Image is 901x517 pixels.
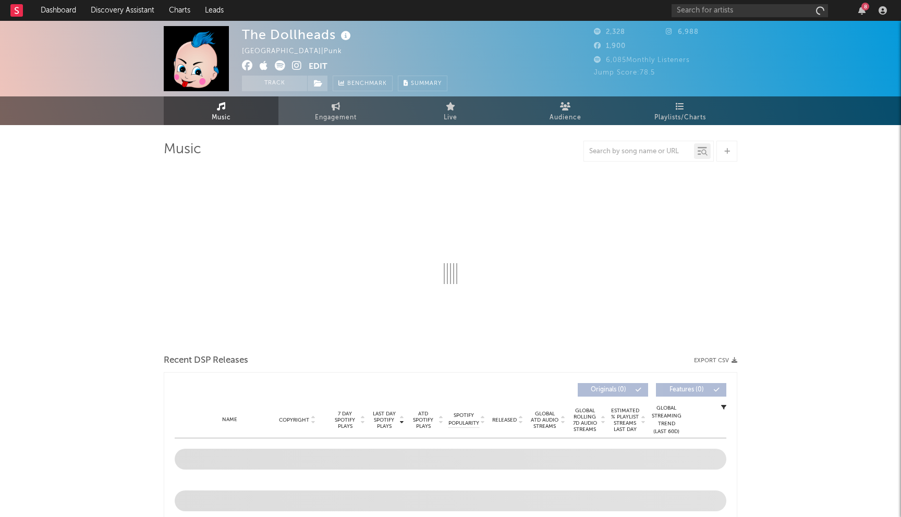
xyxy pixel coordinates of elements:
span: Music [212,112,231,124]
span: 6,085 Monthly Listeners [594,57,690,64]
a: Live [393,96,508,125]
span: 1,900 [594,43,626,50]
span: Recent DSP Releases [164,354,248,367]
span: Playlists/Charts [654,112,706,124]
span: Released [492,417,517,423]
a: Audience [508,96,623,125]
a: Engagement [278,96,393,125]
span: Audience [550,112,581,124]
span: 6,988 [666,29,699,35]
button: Track [242,76,307,91]
span: Engagement [315,112,357,124]
div: The Dollheads [242,26,354,43]
input: Search for artists [672,4,828,17]
a: Playlists/Charts [623,96,737,125]
span: Copyright [279,417,309,423]
span: 2,328 [594,29,625,35]
button: Edit [309,60,327,73]
span: 7 Day Spotify Plays [331,411,359,429]
span: Originals ( 0 ) [585,387,632,393]
button: Features(0) [656,383,726,397]
span: Live [444,112,457,124]
span: Global Rolling 7D Audio Streams [570,408,599,433]
span: ATD Spotify Plays [409,411,437,429]
span: Benchmark [347,78,387,90]
div: Global Streaming Trend (Last 60D) [651,404,682,436]
span: Estimated % Playlist Streams Last Day [611,408,639,433]
button: Summary [398,76,447,91]
span: Summary [411,81,442,87]
button: 8 [858,6,866,15]
a: Benchmark [333,76,393,91]
div: 8 [861,3,869,10]
span: Jump Score: 78.5 [594,69,655,76]
div: [GEOGRAPHIC_DATA] | Punk [242,45,354,58]
span: Global ATD Audio Streams [530,411,559,429]
span: Last Day Spotify Plays [370,411,398,429]
span: Features ( 0 ) [663,387,711,393]
span: Spotify Popularity [448,412,479,427]
button: Export CSV [694,358,737,364]
a: Music [164,96,278,125]
button: Originals(0) [578,383,648,397]
input: Search by song name or URL [584,147,694,156]
div: Name [196,416,264,424]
